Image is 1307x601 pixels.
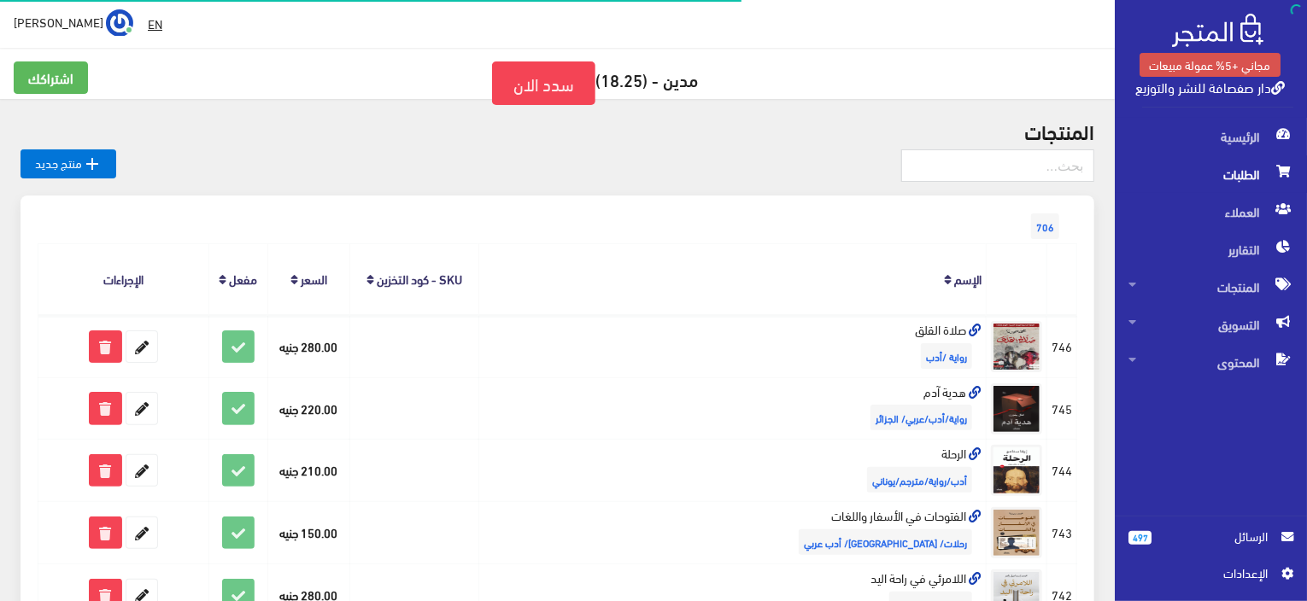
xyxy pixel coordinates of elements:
[1047,502,1077,564] td: 743
[1115,343,1307,381] a: المحتوى
[1115,268,1307,306] a: المنتجات
[14,61,88,94] a: اشتراكك
[901,149,1094,182] input: بحث...
[991,383,1042,435] img: hdy-adm.jpg
[1128,343,1293,381] span: المحتوى
[1165,527,1268,546] span: الرسائل
[1128,118,1293,155] span: الرئيسية
[991,507,1042,558] img: alftohat-fy-alasfar-oallghat.jpg
[14,61,1101,105] h5: مدين - (18.25)
[21,149,116,178] a: منتج جديد
[229,266,257,290] a: مفعل
[921,343,972,369] span: رواية /أدب
[14,9,133,36] a: ... [PERSON_NAME]
[267,502,350,564] td: 150.00 جنيه
[1047,315,1077,377] td: 746
[799,529,972,555] span: رحلات/ [GEOGRAPHIC_DATA]/ أدب عربي
[148,13,162,34] u: EN
[267,440,350,502] td: 210.00 جنيه
[141,9,169,39] a: EN
[377,266,462,290] a: SKU - كود التخزين
[21,120,1094,142] h2: المنتجات
[478,315,987,377] td: صلاة القلق
[1128,563,1293,591] a: اﻹعدادات
[991,445,1042,496] img: alrhl.jpg
[1128,306,1293,343] span: التسويق
[478,377,987,440] td: هدية آدم
[1128,527,1293,563] a: 497 الرسائل
[1128,193,1293,230] span: العملاء
[301,266,327,290] a: السعر
[1128,230,1293,268] span: التقارير
[867,467,972,493] span: أدب/رواية/مترجم/يوناني
[1128,268,1293,306] span: المنتجات
[1140,53,1281,77] a: مجاني +5% عمولة مبيعات
[870,405,972,430] span: رواية/أدب/عربي/ الجزائر
[1128,155,1293,193] span: الطلبات
[1115,155,1307,193] a: الطلبات
[1047,440,1077,502] td: 744
[1115,230,1307,268] a: التقارير
[267,377,350,440] td: 220.00 جنيه
[991,321,1042,372] img: sla-alklk.jpg
[267,315,350,377] td: 280.00 جنيه
[1142,563,1267,582] span: اﻹعدادات
[478,502,987,564] td: الفتوحات في الأسفار واللغات
[106,9,133,37] img: ...
[1115,193,1307,230] a: العملاء
[492,61,595,105] a: سدد الان
[478,440,987,502] td: الرحلة
[1172,14,1263,47] img: .
[1135,74,1285,99] a: دار صفصافة للنشر والتوزيع
[1047,377,1077,440] td: 745
[38,243,209,314] th: الإجراءات
[954,266,982,290] a: الإسم
[1128,531,1152,545] span: 497
[1031,213,1059,239] span: 706
[14,11,103,32] span: [PERSON_NAME]
[1115,118,1307,155] a: الرئيسية
[21,484,85,549] iframe: Drift Widget Chat Controller
[82,154,103,174] i: 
